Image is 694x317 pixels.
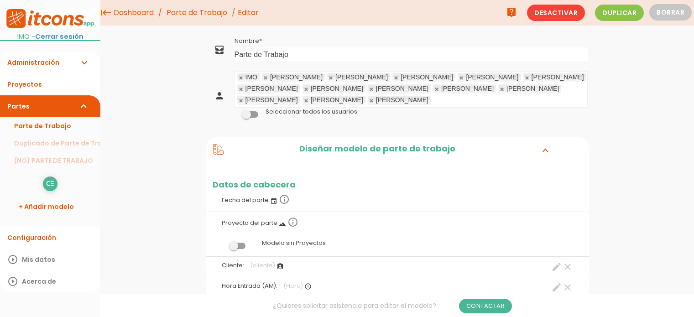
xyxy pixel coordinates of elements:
[466,74,518,80] div: [PERSON_NAME]
[5,196,96,218] a: + Añadir modelo
[5,8,96,29] img: itcons-logo
[213,234,582,252] label: Modelo sin Proyectos
[527,5,585,21] span: Desactivar
[551,282,562,293] a: create
[222,282,277,290] span: Hora Entrada (AM):
[214,90,225,101] i: person
[506,86,559,92] div: [PERSON_NAME]
[222,261,244,269] span: Cliente:
[266,108,357,116] label: Seleccionar todos los usuarios
[283,282,303,290] span: (Hora)
[506,3,517,21] i: live_help
[245,97,298,103] div: [PERSON_NAME]
[532,74,584,80] div: [PERSON_NAME]
[335,74,388,80] div: [PERSON_NAME]
[43,177,57,191] a: low_priority
[250,261,275,269] span: (cliente)
[562,282,573,293] a: clear
[78,52,89,73] i: expand_more
[46,177,54,191] i: low_priority
[277,263,284,270] i: assignment_ind
[649,4,692,21] button: Borrar
[213,212,582,232] label: Proyecto del parte:
[224,144,531,156] h2: Diseñar modelo de parte de trabajo
[311,86,363,92] div: [PERSON_NAME]
[270,74,323,80] div: [PERSON_NAME]
[7,249,18,270] i: play_circle_outline
[376,97,428,103] div: [PERSON_NAME]
[279,220,286,228] i: landscape
[311,97,363,103] div: [PERSON_NAME]
[304,283,312,290] i: access_time
[287,217,298,228] i: info_outline
[7,270,18,292] i: play_circle_outline
[214,44,225,55] i: all_inbox
[551,261,562,272] a: create
[245,74,257,80] div: IMO
[100,294,684,317] div: ¿Quieres solicitar asistencia para editar el modelo?
[279,194,290,205] i: info_outline
[538,144,553,156] i: expand_more
[78,95,89,117] i: expand_more
[206,180,589,189] h2: Datos de cabecera
[213,189,582,209] label: Fecha del parte:
[502,3,521,21] a: live_help
[238,7,259,18] span: Editar
[376,86,428,92] div: [PERSON_NAME]
[459,299,512,313] a: Contactar
[441,86,494,92] div: [PERSON_NAME]
[245,86,298,92] div: [PERSON_NAME]
[235,37,262,45] label: Nombre
[595,5,644,21] span: Duplicar
[401,74,453,80] div: [PERSON_NAME]
[270,197,277,205] i: event
[35,32,83,41] a: Cerrar sesión
[562,261,573,272] a: clear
